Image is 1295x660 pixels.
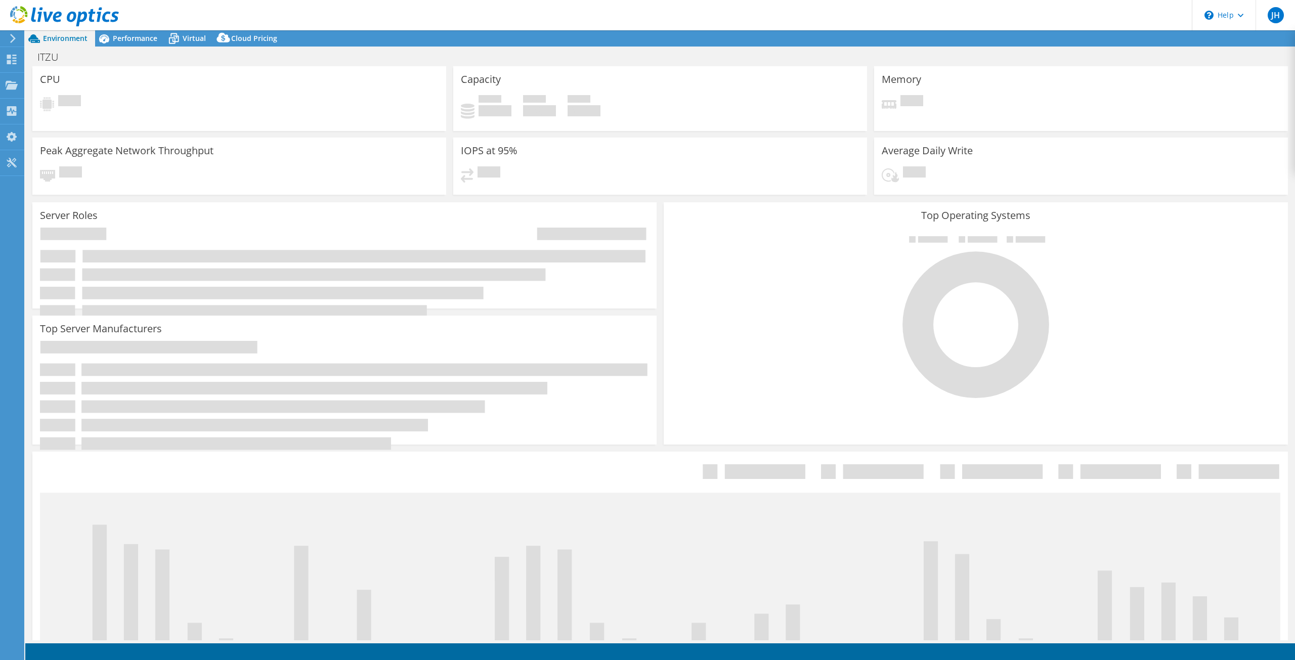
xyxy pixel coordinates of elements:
h3: Top Operating Systems [671,210,1280,221]
h3: Peak Aggregate Network Throughput [40,145,213,156]
h3: IOPS at 95% [461,145,517,156]
span: Cloud Pricing [231,33,277,43]
span: Pending [478,166,500,180]
h3: Capacity [461,74,501,85]
svg: \n [1204,11,1214,20]
h4: 0 GiB [568,105,600,116]
span: Pending [58,95,81,109]
h3: Top Server Manufacturers [40,323,162,334]
span: Virtual [183,33,206,43]
span: Environment [43,33,88,43]
h1: ITZU [33,52,74,63]
h3: Average Daily Write [882,145,973,156]
h4: 0 GiB [479,105,511,116]
h3: CPU [40,74,60,85]
span: Performance [113,33,157,43]
span: Pending [903,166,926,180]
h4: 0 GiB [523,105,556,116]
span: JH [1268,7,1284,23]
h3: Server Roles [40,210,98,221]
h3: Memory [882,74,921,85]
span: Used [479,95,501,105]
span: Total [568,95,590,105]
span: Pending [900,95,923,109]
span: Pending [59,166,82,180]
span: Free [523,95,546,105]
